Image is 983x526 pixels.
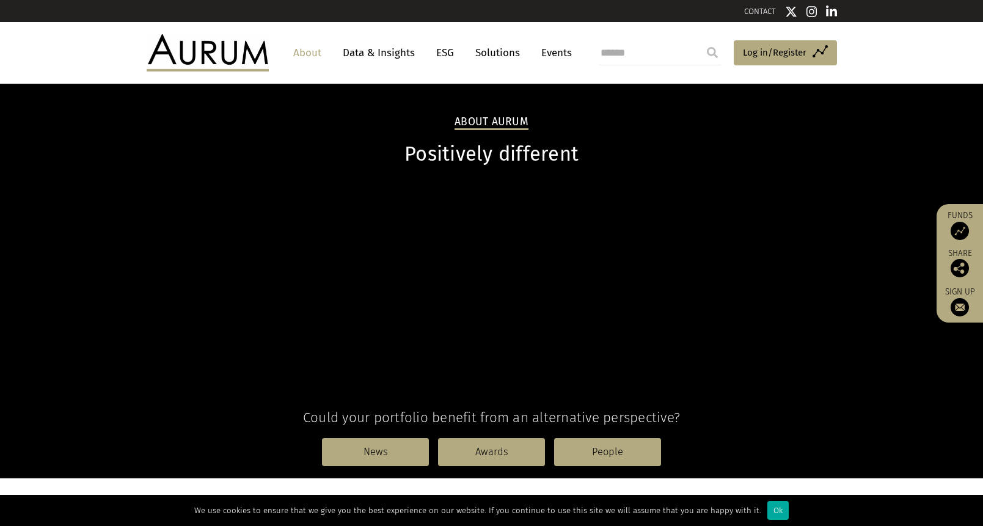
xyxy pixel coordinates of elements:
img: Linkedin icon [826,5,837,18]
img: Access Funds [951,222,969,240]
img: Share this post [951,259,969,277]
h1: Positively different [147,142,837,166]
img: Instagram icon [806,5,817,18]
a: Funds [943,210,977,240]
h2: About Aurum [455,115,528,130]
a: Solutions [469,42,526,64]
img: Sign up to our newsletter [951,298,969,316]
h4: Could your portfolio benefit from an alternative perspective? [147,409,837,426]
input: Submit [700,40,725,65]
a: Events [535,42,572,64]
a: Data & Insights [337,42,421,64]
a: About [287,42,327,64]
a: CONTACT [744,7,776,16]
div: Share [943,249,977,277]
a: ESG [430,42,460,64]
a: News [322,438,429,466]
img: Twitter icon [785,5,797,18]
a: Log in/Register [734,40,837,66]
a: Awards [438,438,545,466]
a: Sign up [943,287,977,316]
a: People [554,438,661,466]
img: Aurum [147,34,269,71]
div: Ok [767,501,789,520]
span: Log in/Register [743,45,806,60]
